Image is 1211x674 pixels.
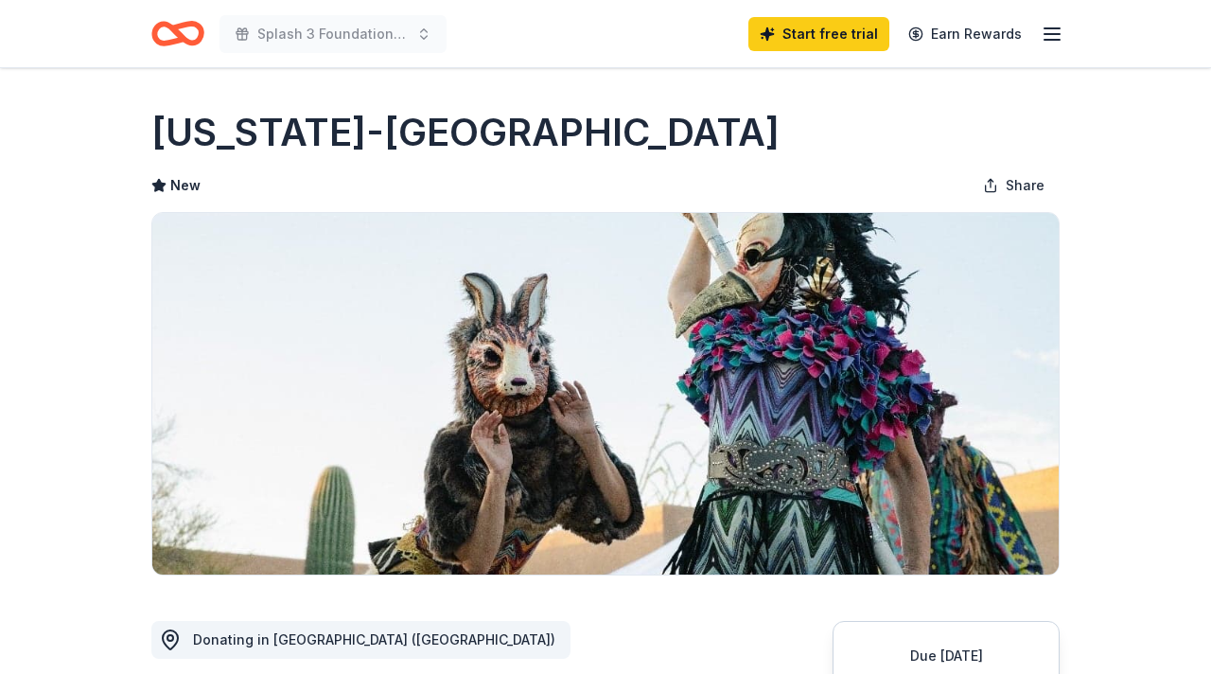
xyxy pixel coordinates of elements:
[897,17,1033,51] a: Earn Rewards
[219,15,447,53] button: Splash 3 Foundation Veteran Charities Golf Tournament
[748,17,889,51] a: Start free trial
[856,645,1036,667] div: Due [DATE]
[193,631,555,647] span: Donating in [GEOGRAPHIC_DATA] ([GEOGRAPHIC_DATA])
[1006,174,1044,197] span: Share
[151,106,780,159] h1: [US_STATE]-[GEOGRAPHIC_DATA]
[151,11,204,56] a: Home
[170,174,201,197] span: New
[968,167,1060,204] button: Share
[152,213,1059,575] img: Image for Arizona-Sonora Desert Museum
[257,23,409,45] span: Splash 3 Foundation Veteran Charities Golf Tournament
